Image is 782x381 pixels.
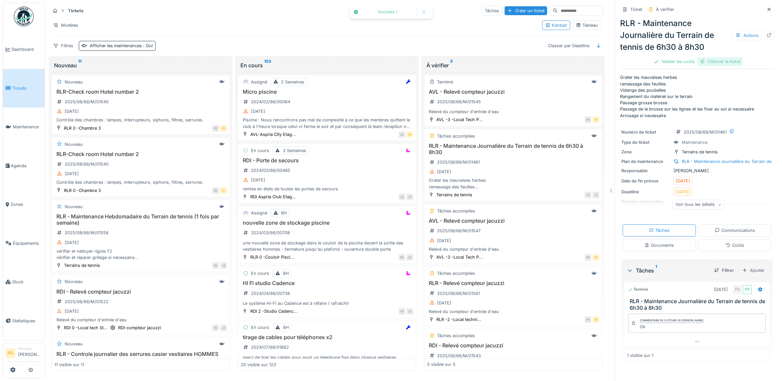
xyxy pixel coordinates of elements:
div: Tâches accomplies [437,208,475,214]
div: Relevé du compteur d'entrée d'eau [427,109,600,115]
div: Tâches accomplies [437,133,475,139]
a: Dashboard [3,30,45,69]
div: Nouveau [54,61,227,69]
span: Stock [12,279,42,285]
h3: RLR - Maintenance Hebdomadaire du Terrain de tennis (1 fois par semaine) [54,213,227,226]
div: 8H [281,210,287,216]
div: 2025/08/66/M/01461 [437,159,480,165]
h3: RLR - Relevé compteur jacuzzi [427,280,600,286]
div: RLR 0 -Chambre 3 [64,187,101,194]
div: JS [399,131,405,138]
span: : Oui [142,43,153,48]
div: Grater les mauvaises herbes ramassage des feuilles Vidange des poubelles Rangement du matériel su... [427,177,600,190]
div: 2024/07/66/01862 [251,344,289,350]
div: [DATE] [437,238,452,244]
div: Afficher les maintenances [90,43,153,49]
strong: Tickets [65,8,86,14]
div: Ajouter [739,266,767,275]
div: Documents [644,242,674,248]
span: Agenda [11,163,42,169]
div: 2024/03/66/00708 [251,230,290,236]
span: Dashboard [12,46,42,52]
div: 11 visible sur 11 [54,362,84,368]
div: 20 visible sur 123 [241,362,276,368]
div: Nouveau [65,204,83,210]
div: Valider les coûts [651,57,697,66]
div: [DATE] [65,108,79,114]
h3: nouvelle zone de stockage piscine [241,220,413,226]
div: Terrains de tennis [682,149,718,155]
div: Filtrer [711,266,736,275]
sup: 11 [78,61,81,69]
div: En cours [240,61,414,69]
div: PD [212,125,219,132]
div: En cours [251,147,269,154]
div: Créer un ticket [505,6,547,15]
div: JS [399,194,405,200]
div: Deadline [621,189,671,195]
p: Grater les mauvaises herbes ramassage des feuilles Vidange des poubelles Rangement du matériel su... [620,74,774,118]
div: vérifier et nettoyer rigole T2 vérifier et réparer grillage si nécessaire Nettoyer les entrées de... [54,248,227,261]
div: JS [220,262,227,269]
div: Nouveau [65,79,83,85]
a: Tickets [3,69,45,108]
div: Ticket [630,6,642,13]
div: PD [212,325,219,331]
div: 5 visible sur 5 [427,362,455,368]
div: FS [733,285,742,294]
a: Statistiques [3,302,45,340]
div: 2025/08/66/M/01540 [65,161,109,167]
div: RDI-compteur jacuzzi [118,325,161,331]
div: PD [212,187,219,194]
span: Zones [11,201,42,207]
div: Classer par Deadline [545,41,592,50]
div: Manager [18,346,42,351]
div: Contrôle des chambres : lampes, interrupteurs, siphons, filtres, serrures. [54,179,227,185]
div: Date de fin prévue [621,178,671,184]
span: Tickets [12,85,42,91]
div: Tâches accomplies [437,270,475,276]
div: Coûts [726,242,744,248]
div: [DATE] [437,169,452,175]
div: Voir tous les détails [673,200,724,209]
a: PD Manager[PERSON_NAME] [6,346,42,362]
div: Zone [621,149,671,155]
div: Tâches [627,267,709,274]
h3: RDI - Relevé compteur jacuzzi [427,342,600,349]
div: PD [593,254,599,261]
div: Ok [640,324,704,330]
div: RLR -2 -Local techni... [437,316,482,323]
div: 2024/04/66/00738 [251,290,290,297]
div: Piscine : Nous rencontrons pas mal de complexité à ce que les membres quittent le club à l'heure ... [241,117,413,129]
h3: Micro piscine [241,89,413,95]
div: RDI 0 -Local tech St... [64,325,108,331]
div: Assigné [251,210,267,216]
div: RLR 0 -Couloir Pisci... [250,254,294,260]
div: JS [407,308,413,315]
div: Relevé du compteur d'entrée d'eau [427,246,600,252]
div: Commentaire de clôture de [PERSON_NAME] [640,318,704,323]
h3: RLR - Maintenance Journalière du Terrain de tennis de 6h30 à 8h30 [630,298,767,311]
h3: HI FI studio Cadence [241,280,413,286]
div: PD [743,285,752,294]
div: RDI Aspria Club Etag... [250,194,296,200]
div: En cours [251,324,269,331]
a: Équipements [3,224,45,263]
div: Filtres [50,41,76,50]
div: [DATE] [65,308,79,314]
div: RDI 2 -Studio Cadenc... [250,308,297,314]
div: [DATE] [65,239,79,246]
div: XP [399,308,405,315]
div: Type de ticket [621,139,671,145]
div: Success ! [362,9,414,15]
h3: RLR - Maintenance Journalière du Terrain de tennis de 6h30 à 8h30 [427,143,600,155]
div: Clôturer le ticket [697,57,743,66]
div: [PERSON_NAME] [621,168,773,174]
div: Relevé du compteur d'entrée d'eau [54,317,227,323]
div: Terminé [437,79,453,85]
div: À vérifier [656,6,674,13]
div: [DATE] [676,189,690,195]
span: Maintenance [13,124,42,130]
div: 2025/08/66/M/01561 [437,290,480,297]
div: Assigné [251,79,267,85]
